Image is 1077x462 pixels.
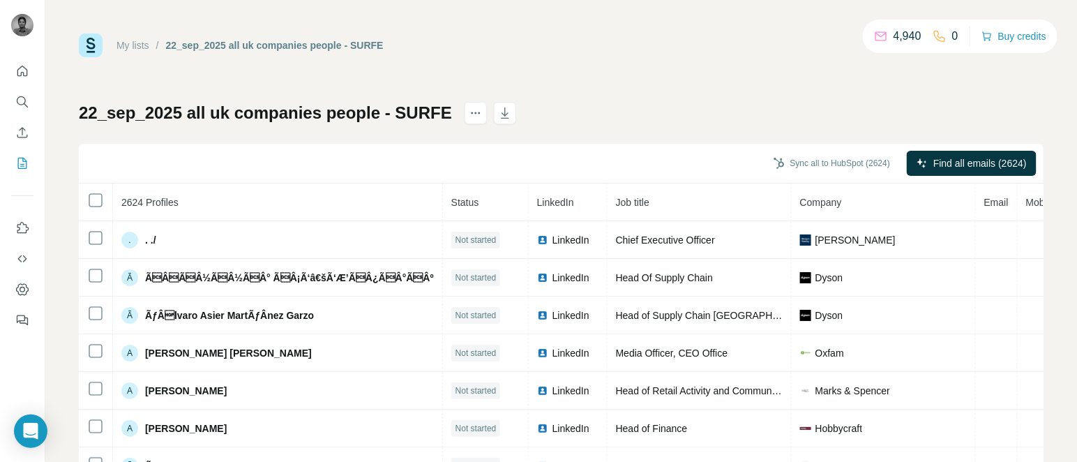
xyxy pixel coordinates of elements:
[455,309,497,322] span: Not started
[537,310,548,321] img: LinkedIn logo
[552,308,589,322] span: LinkedIn
[145,384,227,398] span: [PERSON_NAME]
[800,385,811,396] img: company-logo
[616,423,688,434] span: Head of Finance
[616,385,801,396] span: Head of Retail Activity and Communication
[537,234,548,246] img: LinkedIn logo
[121,269,138,286] div: Ã
[121,232,138,248] div: .
[616,272,713,283] span: Head Of Supply Chain
[552,422,589,435] span: LinkedIn
[981,27,1046,46] button: Buy credits
[815,422,863,435] span: Hobbycraft
[11,59,33,84] button: Quick start
[145,422,227,435] span: [PERSON_NAME]
[14,415,47,448] div: Open Intercom Messenger
[616,310,815,321] span: Head of Supply Chain [GEOGRAPHIC_DATA]
[552,233,589,247] span: LinkedIn
[11,14,33,36] img: Avatar
[145,346,312,360] span: [PERSON_NAME] [PERSON_NAME]
[552,384,589,398] span: LinkedIn
[121,345,138,362] div: A
[465,102,487,124] button: actions
[11,89,33,114] button: Search
[455,422,497,435] span: Not started
[800,197,842,208] span: Company
[11,246,33,271] button: Use Surfe API
[79,102,452,124] h1: 22_sep_2025 all uk companies people - SURFE
[537,385,548,396] img: LinkedIn logo
[537,197,574,208] span: LinkedIn
[11,277,33,302] button: Dashboard
[815,346,844,360] span: Oxfam
[145,308,314,322] span: ÃƒÂlvaro Asier MartÃƒÂ­nez Garzo
[815,271,843,285] span: Dyson
[952,28,958,45] p: 0
[800,423,811,434] img: company-logo
[537,348,548,359] img: LinkedIn logo
[451,197,479,208] span: Status
[145,233,156,247] span: . ./
[815,384,890,398] span: Marks & Spencer
[156,38,159,52] li: /
[537,423,548,434] img: LinkedIn logo
[616,234,715,246] span: Chief Executive Officer
[455,271,497,284] span: Not started
[800,234,811,246] img: company-logo
[166,38,384,52] div: 22_sep_2025 all uk companies people - SURFE
[552,271,589,285] span: LinkedIn
[984,197,1009,208] span: Email
[616,197,649,208] span: Job title
[933,156,1027,170] span: Find all emails (2624)
[79,33,103,57] img: Surfe Logo
[11,216,33,241] button: Use Surfe on LinkedIn
[1026,197,1055,208] span: Mobile
[894,28,921,45] p: 4,940
[121,382,138,399] div: A
[815,308,843,322] span: Dyson
[800,272,811,283] img: company-logo
[455,234,497,246] span: Not started
[121,420,138,437] div: A
[121,197,179,208] span: 2624 Profiles
[121,307,138,324] div: Ã
[537,272,548,283] img: LinkedIn logo
[552,346,589,360] span: LinkedIn
[616,348,728,359] span: Media Officer, CEO Office
[907,151,1037,176] button: Find all emails (2624)
[145,271,434,285] span: ÃÂÃÂ½ÃÂ½ÃÂ° ÃÂ¡Ã‘â€šÃ‘Æ’ÃÂ¿ÃÂ°ÃÂº
[764,153,900,174] button: Sync all to HubSpot (2624)
[116,40,149,51] a: My lists
[800,310,811,321] img: company-logo
[11,151,33,176] button: My lists
[11,308,33,333] button: Feedback
[815,233,896,247] span: [PERSON_NAME]
[455,385,497,397] span: Not started
[455,347,497,359] span: Not started
[11,120,33,145] button: Enrich CSV
[800,350,811,356] img: company-logo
